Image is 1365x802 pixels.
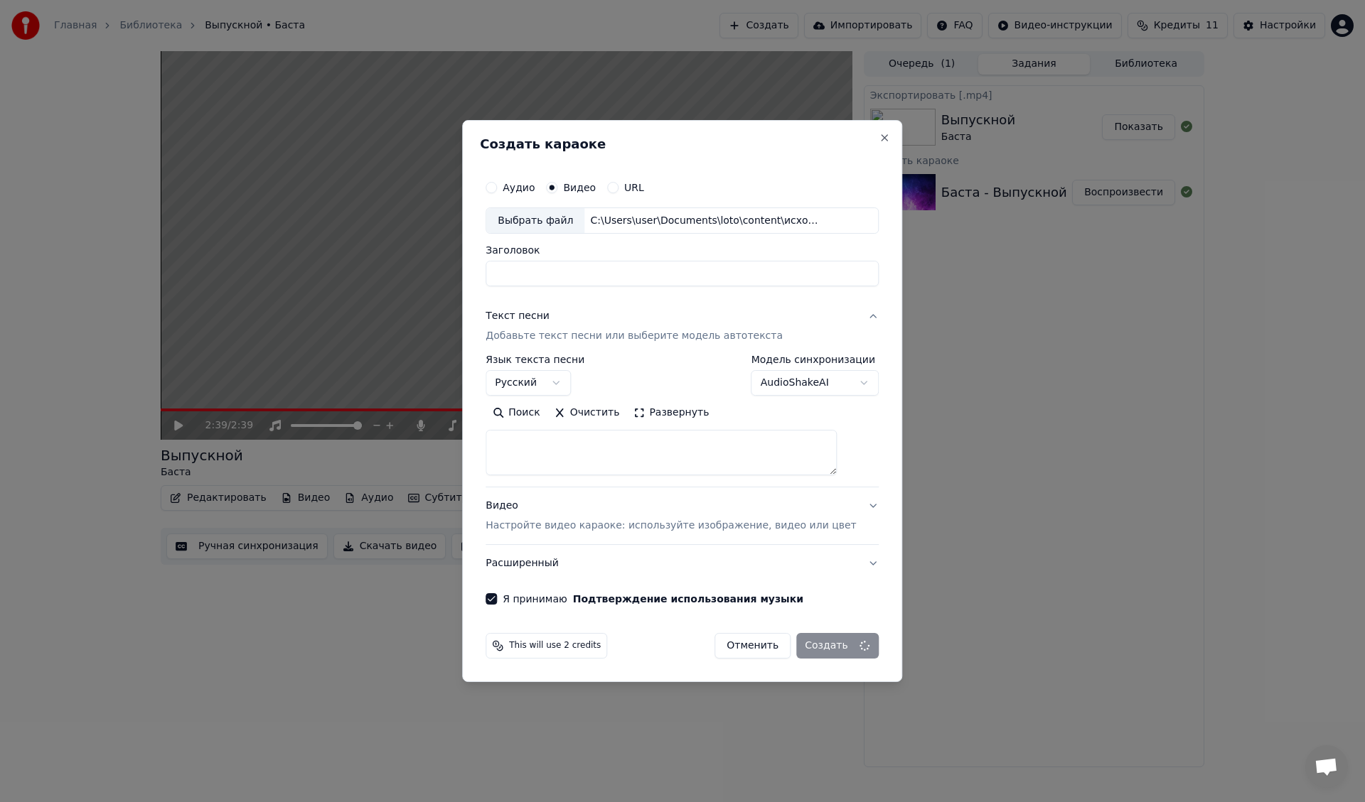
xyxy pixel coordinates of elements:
[503,183,535,193] label: Аудио
[486,519,856,533] p: Настройте видео караоке: используйте изображение, видео или цвет
[563,183,596,193] label: Видео
[509,640,601,651] span: This will use 2 credits
[486,298,879,355] button: Текст песниДобавьте текст песни или выберите модель автотекста
[624,183,644,193] label: URL
[486,488,879,545] button: ВидеоНастройте видео караоке: используйте изображение, видео или цвет
[486,310,550,324] div: Текст песни
[714,633,791,659] button: Отменить
[751,355,879,365] label: Модель синхронизации
[573,594,803,604] button: Я принимаю
[503,594,803,604] label: Я принимаю
[486,330,783,344] p: Добавьте текст песни или выберите модель автотекста
[547,402,627,425] button: Очистить
[486,208,584,234] div: Выбрать файл
[486,355,584,365] label: Язык текста песни
[486,355,879,487] div: Текст песниДобавьте текст песни или выберите модель автотекста
[486,499,856,533] div: Видео
[486,545,879,582] button: Расширенный
[626,402,716,425] button: Развернуть
[584,214,826,228] div: C:\Users\user\Documents\loto\content\исходники\Братья Грим - Кустурица.mp4
[486,402,547,425] button: Поиск
[486,246,879,256] label: Заголовок
[480,138,884,151] h2: Создать караоке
